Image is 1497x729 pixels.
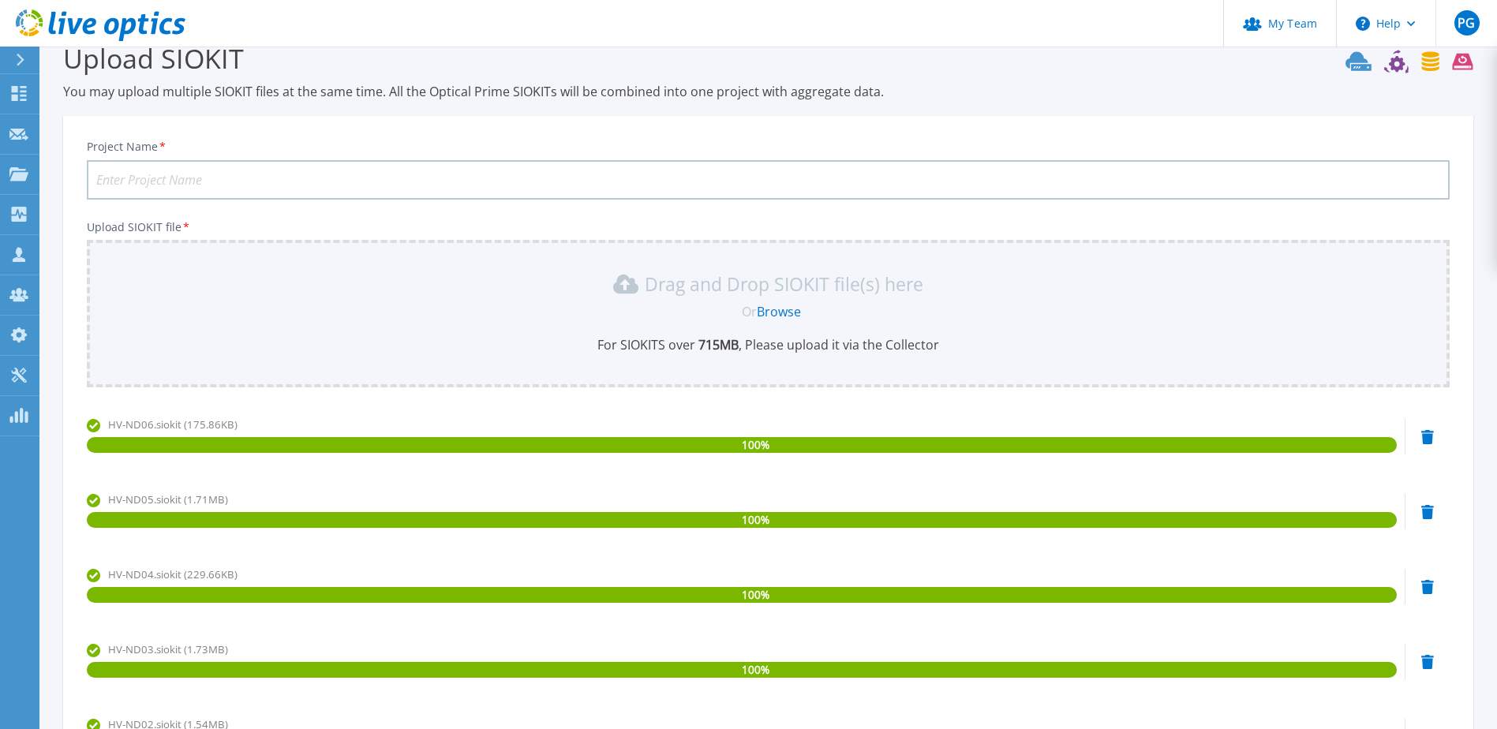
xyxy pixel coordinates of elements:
p: Upload SIOKIT file [87,221,1450,234]
a: Browse [757,303,801,320]
span: 100 % [742,662,769,678]
b: 715 MB [695,336,739,353]
p: Drag and Drop SIOKIT file(s) here [645,276,923,292]
span: 100 % [742,437,769,453]
span: 100 % [742,587,769,603]
span: 100 % [742,512,769,528]
span: HV-ND05.siokit (1.71MB) [108,492,228,507]
input: Enter Project Name [87,160,1450,200]
span: Or [742,303,757,320]
span: HV-ND06.siokit (175.86KB) [108,417,238,432]
div: Drag and Drop SIOKIT file(s) here OrBrowseFor SIOKITS over 715MB, Please upload it via the Collector [96,271,1440,353]
span: HV-ND03.siokit (1.73MB) [108,642,228,656]
span: HV-ND04.siokit (229.66KB) [108,567,238,581]
h3: Upload SIOKIT [63,40,1473,77]
span: PG [1458,17,1475,29]
p: For SIOKITS over , Please upload it via the Collector [96,336,1440,353]
label: Project Name [87,141,167,152]
p: You may upload multiple SIOKIT files at the same time. All the Optical Prime SIOKITs will be comb... [63,83,1473,100]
